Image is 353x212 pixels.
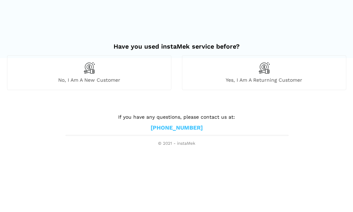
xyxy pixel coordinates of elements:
[7,36,346,50] h2: Have you used instaMek service before?
[66,113,288,121] p: If you have any questions, please contact us at:
[182,77,346,83] span: Yes, I am a returning customer
[151,124,203,132] a: [PHONE_NUMBER]
[7,77,171,83] span: No, I am a new customer
[66,141,288,146] span: © 2021 - instaMek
